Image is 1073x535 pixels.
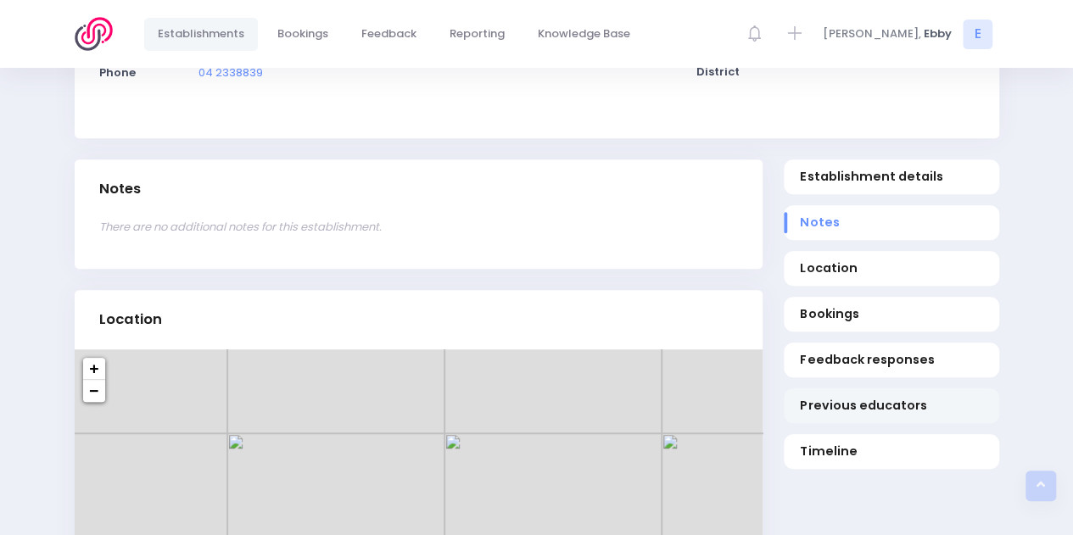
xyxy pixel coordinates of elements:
span: E [963,20,992,49]
strong: Area Committee District [696,31,764,80]
img: Logo [75,17,123,51]
span: Location [800,259,982,277]
span: Reporting [450,25,505,42]
span: Timeline [800,443,982,460]
span: Knowledge Base [538,25,630,42]
strong: Phone [99,64,136,81]
a: Bookings [784,297,999,332]
a: Knowledge Base [524,18,645,51]
a: Previous educators [784,388,999,423]
span: Bookings [277,25,328,42]
span: Establishments [158,25,244,42]
a: Reporting [436,18,519,51]
a: Feedback [348,18,431,51]
a: Location [784,251,999,286]
a: Establishments [144,18,259,51]
h3: Location [99,311,162,328]
a: Bookings [264,18,343,51]
span: Previous educators [800,397,982,415]
a: Notes [784,205,999,240]
span: Establishment details [800,168,982,186]
a: Timeline [784,434,999,469]
span: Bookings [800,305,982,323]
span: Feedback responses [800,351,982,369]
p: There are no additional notes for this establishment. [99,219,738,236]
span: [PERSON_NAME], [823,25,921,42]
span: Notes [800,214,982,231]
h3: Notes [99,181,141,198]
span: Feedback [361,25,416,42]
span: Ebby [924,25,952,42]
a: Establishment details [784,159,999,194]
a: Zoom out [83,380,105,402]
a: Zoom in [83,358,105,380]
a: 04 2338839 [198,64,263,81]
a: Feedback responses [784,343,999,377]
